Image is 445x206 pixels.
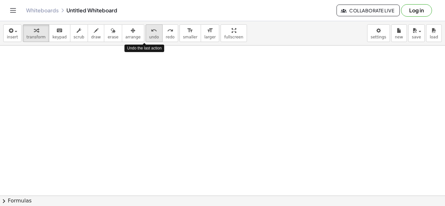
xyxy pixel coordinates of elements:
[45,61,175,158] iframe: Ochaco Just Got Even STRONGER With This NEW BUFF In My Hero Ultra Rumble
[104,24,122,42] button: erase
[426,24,442,42] button: load
[207,27,213,34] i: format_size
[26,35,46,39] span: transform
[146,24,163,42] button: undoundo
[412,35,421,39] span: save
[8,5,18,16] button: Toggle navigation
[122,24,144,42] button: arrange
[167,27,173,34] i: redo
[371,35,386,39] span: settings
[149,35,159,39] span: undo
[342,7,394,13] span: Collaborate Live
[367,24,390,42] button: settings
[91,35,101,39] span: draw
[408,24,425,42] button: save
[224,35,243,39] span: fullscreen
[151,27,157,34] i: undo
[70,24,88,42] button: scrub
[52,35,67,39] span: keypad
[23,24,49,42] button: transform
[108,35,118,39] span: erase
[49,24,70,42] button: keyboardkeypad
[162,24,178,42] button: redoredo
[187,27,193,34] i: format_size
[401,4,432,17] button: Log in
[221,24,247,42] button: fullscreen
[74,35,84,39] span: scrub
[395,35,403,39] span: new
[7,35,18,39] span: insert
[201,24,219,42] button: format_sizelarger
[183,35,197,39] span: smaller
[337,5,400,16] button: Collaborate Live
[26,7,59,14] a: Whiteboards
[179,24,201,42] button: format_sizesmaller
[56,27,63,34] i: keyboard
[166,35,175,39] span: redo
[391,24,407,42] button: new
[430,35,438,39] span: load
[125,35,141,39] span: arrange
[204,35,216,39] span: larger
[124,45,164,52] div: Undo the last action
[3,24,22,42] button: insert
[88,24,105,42] button: draw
